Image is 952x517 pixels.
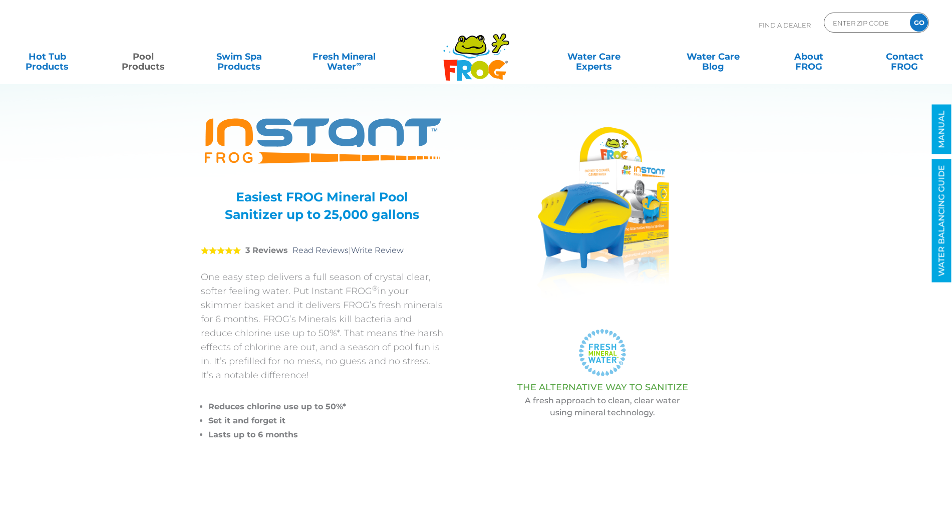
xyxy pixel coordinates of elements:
[10,47,85,67] a: Hot TubProducts
[297,47,391,67] a: Fresh MineralWater∞
[201,231,444,270] div: |
[201,113,444,171] img: Product Logo
[106,47,180,67] a: PoolProducts
[201,246,241,254] span: 5
[772,47,846,67] a: AboutFROG
[245,245,288,255] strong: 3 Reviews
[438,20,515,81] img: Frog Products Logo
[469,395,737,419] p: A fresh approach to clean, clear water using mineral technology.
[372,284,378,292] sup: ®
[508,113,696,313] img: A product photo of the "FROG INSTANT" pool sanitizer with its packaging. The blue and yellow devi...
[759,13,811,38] p: Find A Dealer
[292,245,349,255] a: Read Reviews
[932,159,951,283] a: WATER BALANCING GUIDE
[201,270,444,382] p: One easy step delivers a full season of crystal clear, softer feeling water. Put Instant FROG in ...
[676,47,750,67] a: Water CareBlog
[867,47,942,67] a: ContactFROG
[469,382,737,392] h3: THE ALTERNATIVE WAY TO SANITIZE
[351,245,404,255] a: Write Review
[213,188,431,223] h3: Easiest FROG Mineral Pool Sanitizer up to 25,000 gallons
[202,47,276,67] a: Swim SpaProducts
[208,400,444,414] li: Reduces chlorine use up to 50%*
[932,105,951,154] a: MANUAL
[208,414,444,428] li: Set it and forget it
[533,47,655,67] a: Water CareExperts
[910,14,928,32] input: GO
[356,60,361,68] sup: ∞
[208,428,444,442] li: Lasts up to 6 months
